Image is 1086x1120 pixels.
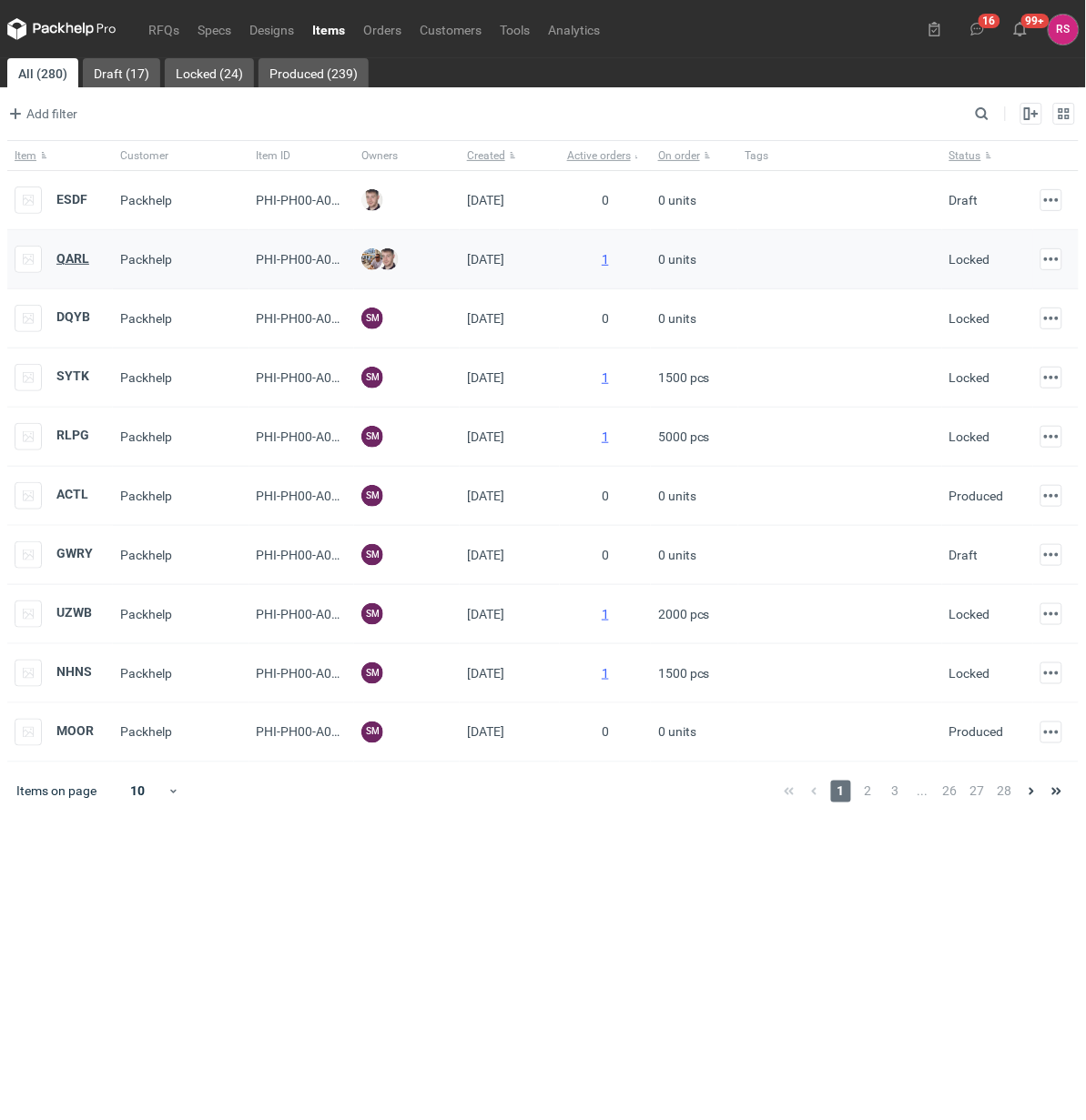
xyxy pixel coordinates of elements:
[560,141,651,170] button: Active orders
[460,348,560,408] div: [DATE]
[56,547,93,561] a: GWRY
[602,193,609,207] span: 0
[257,370,361,385] span: PHI-PH00-A09046
[120,370,172,385] span: Packhelp
[354,18,411,40] a: Orders
[120,548,172,562] span: Packhelp
[491,18,539,40] a: Tools
[120,666,172,681] span: Packhelp
[120,607,172,621] span: Packhelp
[56,369,89,384] a: SYTK
[460,289,560,348] div: [DATE]
[651,644,738,703] div: 1500 pcs
[602,548,609,562] span: 0
[56,251,89,266] a: QARL
[1040,544,1062,566] button: Actions
[651,171,738,230] div: 0 units
[120,311,172,326] span: Packhelp
[56,429,89,443] a: RLPG
[411,18,491,40] a: Customers
[257,429,361,444] span: PHI-PH00-A09036
[968,781,988,802] span: 27
[949,148,981,163] span: Status
[361,662,383,684] figcaption: SM
[602,666,609,681] a: 1
[56,724,94,739] a: MOOR
[1040,308,1062,329] button: Actions
[858,781,878,802] span: 2
[1040,189,1062,211] button: Actions
[1040,426,1062,448] button: Actions
[658,481,696,510] span: 0 units
[1040,485,1062,507] button: Actions
[108,779,167,804] div: 10
[949,309,990,328] div: Locked
[257,489,361,503] span: PHI-PH00-A09011
[361,248,383,270] img: Michał Palasek
[257,148,291,163] span: Item ID
[56,488,88,502] a: ACTL
[651,348,738,408] div: 1500 pcs
[602,725,609,740] span: 0
[651,703,738,762] div: 0 units
[460,171,560,230] div: [DATE]
[942,141,1033,170] button: Status
[303,18,354,40] a: Items
[5,103,77,125] span: Add filter
[361,367,383,388] figcaption: SM
[940,781,960,802] span: 26
[120,252,172,267] span: Packhelp
[460,141,560,170] button: Created
[15,148,36,163] span: Item
[361,189,383,211] img: Maciej Sikora
[602,311,609,326] span: 0
[651,585,738,644] div: 2000 pcs
[1040,367,1062,388] button: Actions
[120,148,168,163] span: Customer
[651,467,738,526] div: 0 units
[460,467,560,526] div: [DATE]
[460,585,560,644] div: [DATE]
[460,703,560,762] div: [DATE]
[1049,15,1079,45] button: RS
[651,526,738,585] div: 0 units
[1049,15,1079,45] div: Rafał Stani
[746,148,769,163] span: Tags
[16,782,96,801] span: Items on page
[56,665,92,680] a: NHNS
[257,548,361,562] span: PHI-PH00-A09010
[658,304,696,333] span: 0 units
[188,18,240,40] a: Specs
[4,103,78,125] button: Add filter
[7,141,113,170] button: Item
[257,311,361,326] span: PHI-PH00-A09050
[1006,15,1035,44] button: 99+
[120,429,172,444] span: Packhelp
[460,644,560,703] div: [DATE]
[1040,603,1062,625] button: Actions
[120,725,172,740] span: Packhelp
[971,103,1030,125] input: Search
[658,422,710,451] span: 5000 pcs
[831,781,851,802] span: 1
[1040,662,1062,684] button: Actions
[7,58,78,87] a: All (280)
[602,489,609,503] span: 0
[377,248,399,270] img: Maciej Sikora
[83,58,160,87] a: Draft (17)
[658,600,710,629] span: 2000 pcs
[995,781,1015,802] span: 28
[949,428,990,446] div: Locked
[949,605,990,623] div: Locked
[56,192,87,207] a: ESDF
[658,718,696,747] span: 0 units
[361,544,383,566] figcaption: SM
[949,368,990,387] div: Locked
[361,603,383,625] figcaption: SM
[949,487,1004,505] div: Produced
